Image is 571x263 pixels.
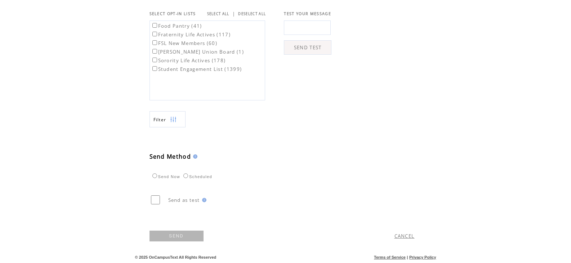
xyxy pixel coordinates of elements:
label: FSL New Members (60) [151,40,218,46]
input: Student Engagement List (1399) [152,66,157,71]
img: filters.png [170,112,177,128]
span: SELECT OPT-IN LISTS [150,11,196,16]
a: Privacy Policy [409,255,436,259]
input: FSL New Members (60) [152,40,157,45]
label: Scheduled [182,174,212,179]
label: [PERSON_NAME] Union Board (1) [151,49,244,55]
a: SELECT ALL [207,12,229,16]
a: Filter [150,111,186,127]
input: Scheduled [183,173,188,178]
input: Fraternity Life Actives (117) [152,32,157,36]
a: CANCEL [394,233,415,239]
a: Terms of Service [374,255,406,259]
input: Send Now [152,173,157,178]
label: Student Engagement List (1399) [151,66,242,72]
span: Send as test [168,197,200,203]
a: DESELECT ALL [238,12,266,16]
input: Food Pantry (41) [152,23,157,28]
input: [PERSON_NAME] Union Board (1) [152,49,157,54]
label: Sorority Life Actives (178) [151,57,226,64]
label: Send Now [151,174,180,179]
img: help.gif [191,154,197,159]
span: Show filters [153,117,166,123]
span: | [232,10,235,17]
label: Fraternity Life Actives (117) [151,31,231,38]
span: Send Method [150,153,191,160]
span: TEST YOUR MESSAGE [284,11,331,16]
span: © 2025 OnCampusText All Rights Reserved [135,255,217,259]
span: | [407,255,408,259]
label: Food Pantry (41) [151,23,202,29]
a: SEND TEST [284,40,331,55]
img: help.gif [200,198,206,202]
a: SEND [150,231,204,241]
input: Sorority Life Actives (178) [152,58,157,62]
